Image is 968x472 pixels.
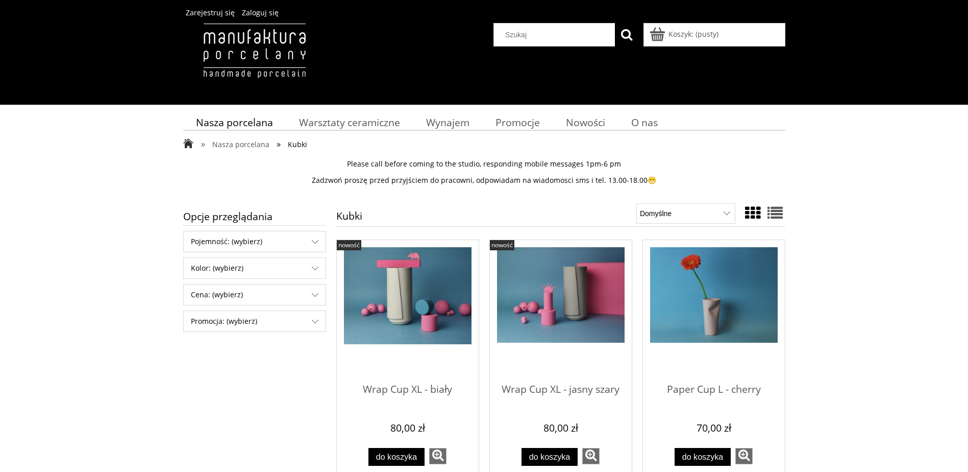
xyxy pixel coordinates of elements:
[553,112,618,132] a: Nowości
[615,23,638,46] button: Szukaj
[390,421,425,435] em: 80,00 zł
[522,448,578,466] button: Do koszyka Wrap Cup XL - jasny szary
[201,138,205,150] span: »
[429,448,446,464] a: zobacz więcej
[482,112,553,132] a: Promocje
[242,8,279,17] a: Zaloguj się
[336,211,362,226] h1: Kubki
[697,421,731,435] em: 70,00 zł
[286,112,413,132] a: Warsztaty ceramiczne
[413,112,482,132] a: Wynajem
[183,176,785,185] p: Zadzwoń proszę przed przyjściem do pracowni, odpowiadam na wiadomosci sms i tel. 13.00-18.00😁
[745,202,760,223] a: Widok ze zdjęciem
[651,29,718,39] a: Produkty w koszyku 0. Przejdź do koszyka
[543,421,578,435] em: 80,00 zł
[497,375,625,415] a: Wrap Cup XL - jasny szary
[376,452,417,461] span: Do koszyka
[495,115,540,129] span: Promocje
[668,29,693,39] span: Koszyk:
[184,311,326,332] span: Promocja: (wybierz)
[735,448,753,464] a: zobacz więcej
[184,231,326,252] span: Pojemność: (wybierz)
[299,115,400,129] span: Warsztaty ceramiczne
[682,452,724,461] span: Do koszyka
[767,202,783,223] a: Widok pełny
[650,375,778,406] span: Paper Cup L - cherry
[183,257,326,279] div: Filtruj
[344,375,471,415] a: Wrap Cup XL - biały
[183,231,326,252] div: Filtruj
[338,241,360,249] span: nowość
[582,448,600,464] a: zobacz więcej
[344,247,471,375] a: Przejdź do produktu Wrap Cup XL - biały
[183,311,326,332] div: Filtruj
[368,448,425,466] button: Do koszyka Wrap Cup XL - biały
[183,284,326,305] div: Filtruj
[183,207,326,225] span: Opcje przeglądania
[344,375,471,406] span: Wrap Cup XL - biały
[183,159,785,169] p: Please call before coming to the studio, responding mobile messages 1pm-6 pm
[184,285,326,305] span: Cena: (wybierz)
[186,8,235,17] a: Zarejestruj się
[497,375,625,406] span: Wrap Cup XL - jasny szary
[675,448,731,466] button: Do koszyka Paper Cup L - cherry
[636,203,735,224] select: Sortuj wg
[650,247,778,375] a: Przejdź do produktu Paper Cup L - cherry
[498,23,615,46] input: Szukaj w sklepie
[650,247,778,343] img: Paper Cup L - cherry
[696,29,718,39] b: (pusty)
[212,139,269,149] span: Nasza porcelana
[184,258,326,278] span: Kolor: (wybierz)
[426,115,469,129] span: Wynajem
[196,115,273,129] span: Nasza porcelana
[183,112,286,132] a: Nasza porcelana
[618,112,671,132] a: O nas
[566,115,605,129] span: Nowości
[288,139,307,149] span: Kubki
[201,139,269,149] a: » Nasza porcelana
[497,247,625,375] a: Przejdź do produktu Wrap Cup XL - jasny szary
[491,241,513,249] span: nowość
[183,23,326,100] img: Manufaktura Porcelany
[344,247,471,345] img: Wrap Cup XL - biały
[497,247,625,343] img: Wrap Cup XL - jasny szary
[631,115,658,129] span: O nas
[650,375,778,415] a: Paper Cup L - cherry
[277,138,281,150] span: »
[529,452,570,461] span: Do koszyka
